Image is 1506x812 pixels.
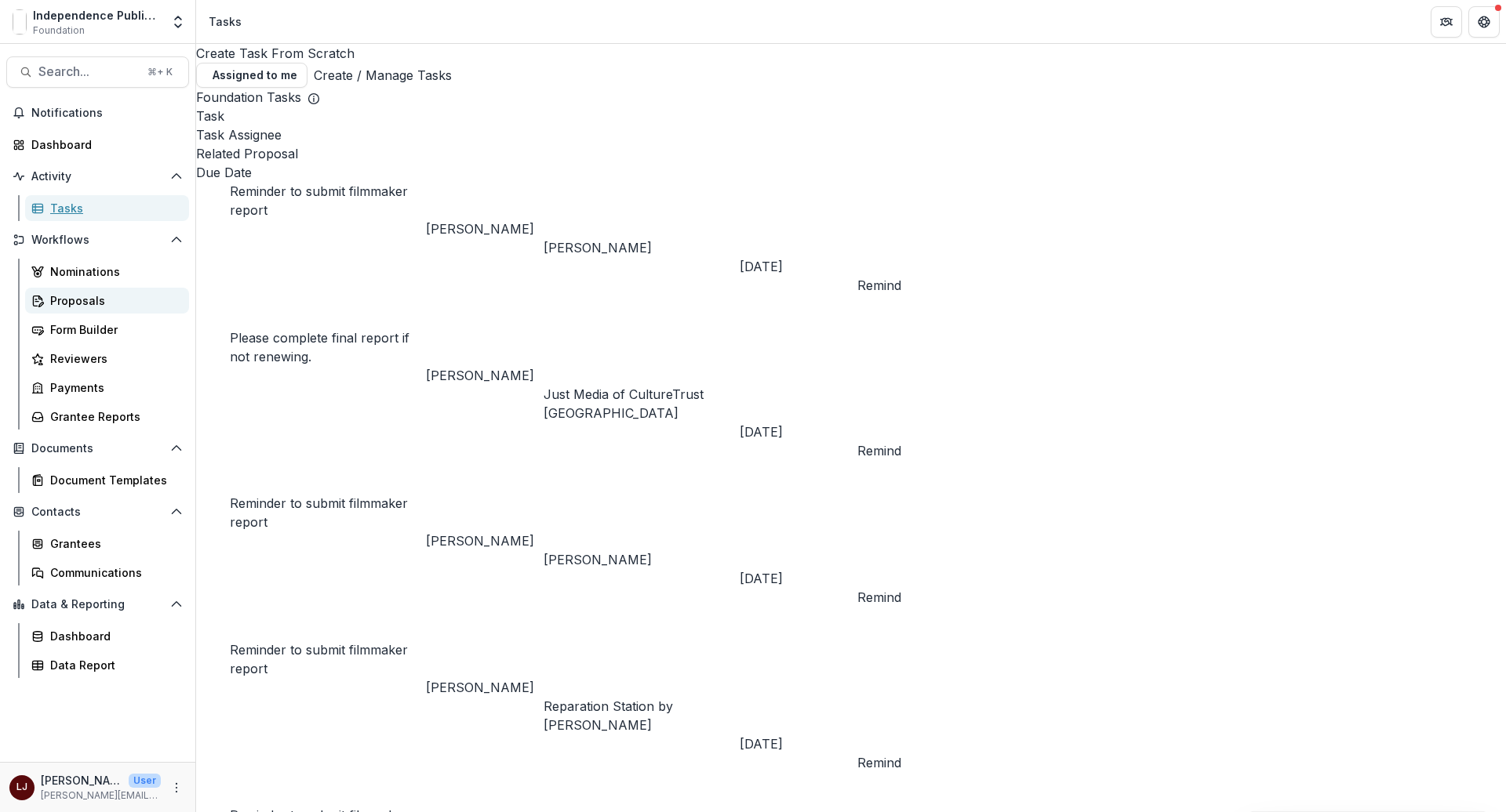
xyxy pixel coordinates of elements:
a: Tasks [25,195,189,221]
a: Reminder to submit filmmaker report [230,183,408,218]
button: Open Workflows [6,227,189,252]
button: Get Help [1468,6,1500,38]
a: Proposals [25,288,189,314]
p: Foundation Tasks [196,88,301,107]
button: Remind [857,441,901,460]
div: Communications [50,564,176,581]
div: Task Assignee [196,125,1506,144]
div: Document Templates [50,472,176,488]
span: Activity [31,170,164,183]
a: Dashboard [6,132,189,158]
p: [PERSON_NAME] [41,772,122,788]
div: [PERSON_NAME] [426,219,544,238]
div: Dashboard [31,136,176,153]
a: Dashboard [25,623,189,649]
a: Reviewers [25,346,189,372]
div: Form Builder [50,321,176,338]
button: Open Contacts [6,499,189,524]
button: Open Activity [6,164,189,189]
div: Due Date [196,163,1506,182]
button: Open Documents [6,436,189,461]
button: Notifications [6,100,189,125]
div: Task [196,107,1506,125]
a: Create / Manage Tasks [314,66,452,85]
div: [PERSON_NAME] [426,678,544,697]
a: Reminder to submit filmmaker report [230,495,408,530]
a: Reparation Station by [PERSON_NAME] [544,698,673,733]
button: Remind [857,276,901,295]
p: [PERSON_NAME][EMAIL_ADDRESS][DOMAIN_NAME] [41,788,161,803]
a: Just Media of CultureTrust [GEOGRAPHIC_DATA] [544,386,704,421]
div: Grantee Reports [50,408,176,425]
a: Payments [25,375,189,401]
img: Independence Public Media Foundation [13,9,27,34]
button: Search... [6,56,189,88]
div: [PERSON_NAME] [426,366,544,385]
div: [DATE] [740,422,857,441]
div: ⌘ + K [144,63,176,81]
button: Partners [1431,6,1462,38]
div: Data Report [50,657,176,673]
div: [DATE] [740,257,857,276]
div: Related Proposal [196,144,1506,163]
div: Nominations [50,263,176,280]
a: Grantees [25,531,189,556]
span: Search... [38,64,138,79]
div: [DATE] [740,569,857,588]
a: Create Task From Scratch [196,45,355,61]
a: Communications [25,560,189,585]
div: Proposals [50,292,176,309]
a: Data Report [25,652,189,678]
a: [PERSON_NAME] [544,552,652,567]
a: Please complete final report if not renewing. [230,330,409,364]
button: Assigned to me [196,63,307,88]
a: Nominations [25,259,189,285]
span: Workflows [31,234,164,247]
div: Grantees [50,535,176,552]
nav: breadcrumb [202,10,248,33]
span: Notifications [31,107,183,120]
button: Open Data & Reporting [6,592,189,617]
button: Remind [857,753,901,772]
a: Reminder to submit filmmaker report [230,642,408,676]
div: Payments [50,379,176,396]
a: [PERSON_NAME] [544,240,652,256]
div: [PERSON_NAME] [426,531,544,550]
a: Form Builder [25,317,189,343]
span: Foundation [33,24,85,38]
div: Dashboard [50,628,176,644]
div: Reviewers [50,350,176,367]
button: More [167,778,186,797]
span: Contacts [31,506,164,519]
button: Remind [857,588,901,607]
button: Open entity switcher [167,6,189,38]
p: User [129,774,161,788]
a: Document Templates [25,467,189,493]
div: Independence Public Media Foundation [33,7,161,24]
a: Grantee Reports [25,404,189,430]
div: [DATE] [740,734,857,753]
span: Data & Reporting [31,598,164,611]
div: Tasks [50,200,176,216]
span: Documents [31,442,164,455]
div: Tasks [209,13,242,30]
div: Lorraine Jabouin [16,782,27,792]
